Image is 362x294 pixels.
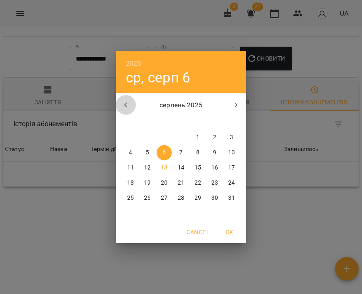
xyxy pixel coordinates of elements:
button: 26 [140,191,155,206]
span: Cancel [186,227,209,237]
p: 21 [178,179,184,187]
p: 19 [144,179,151,187]
span: вт [140,117,155,126]
button: 8 [190,145,205,160]
p: 13 [161,164,168,172]
p: 28 [178,194,184,202]
p: 15 [194,164,201,172]
p: 17 [228,164,235,172]
p: 26 [144,194,151,202]
p: 23 [211,179,218,187]
button: 4 [123,145,138,160]
button: 7 [173,145,189,160]
p: 3 [230,133,233,142]
p: 14 [178,164,184,172]
button: 18 [123,175,138,191]
span: чт [173,117,189,126]
p: серпень 2025 [136,100,226,110]
button: 10 [224,145,239,160]
button: 27 [157,191,172,206]
button: 3 [224,130,239,145]
button: 25 [123,191,138,206]
span: пн [123,117,138,126]
button: 28 [173,191,189,206]
button: 19 [140,175,155,191]
p: 10 [228,148,235,157]
button: 15 [190,160,205,175]
button: 5 [140,145,155,160]
p: 16 [211,164,218,172]
p: 29 [194,194,201,202]
span: OK [219,227,240,237]
span: нд [224,117,239,126]
button: 24 [224,175,239,191]
button: 9 [207,145,222,160]
button: 22 [190,175,205,191]
button: 6 [157,145,172,160]
p: 12 [144,164,151,172]
button: 21 [173,175,189,191]
button: OK [216,225,243,240]
button: Cancel [183,225,213,240]
button: 31 [224,191,239,206]
button: 20 [157,175,172,191]
span: пт [190,117,205,126]
p: 30 [211,194,218,202]
button: 1 [190,130,205,145]
p: 25 [127,194,134,202]
button: ср, серп 6 [126,69,190,86]
button: 11 [123,160,138,175]
button: 29 [190,191,205,206]
button: 30 [207,191,222,206]
p: 31 [228,194,235,202]
p: 7 [179,148,183,157]
button: 16 [207,160,222,175]
p: 1 [196,133,200,142]
button: 23 [207,175,222,191]
p: 6 [162,148,166,157]
button: 2025 [126,58,141,69]
p: 18 [127,179,134,187]
p: 11 [127,164,134,172]
p: 2 [213,133,216,142]
p: 20 [161,179,168,187]
p: 8 [196,148,200,157]
span: ср [157,117,172,126]
p: 22 [194,179,201,187]
button: 2 [207,130,222,145]
button: 12 [140,160,155,175]
p: 9 [213,148,216,157]
p: 5 [146,148,149,157]
button: 17 [224,160,239,175]
span: сб [207,117,222,126]
p: 4 [129,148,132,157]
p: 24 [228,179,235,187]
button: 13 [157,160,172,175]
p: 27 [161,194,168,202]
button: 14 [173,160,189,175]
